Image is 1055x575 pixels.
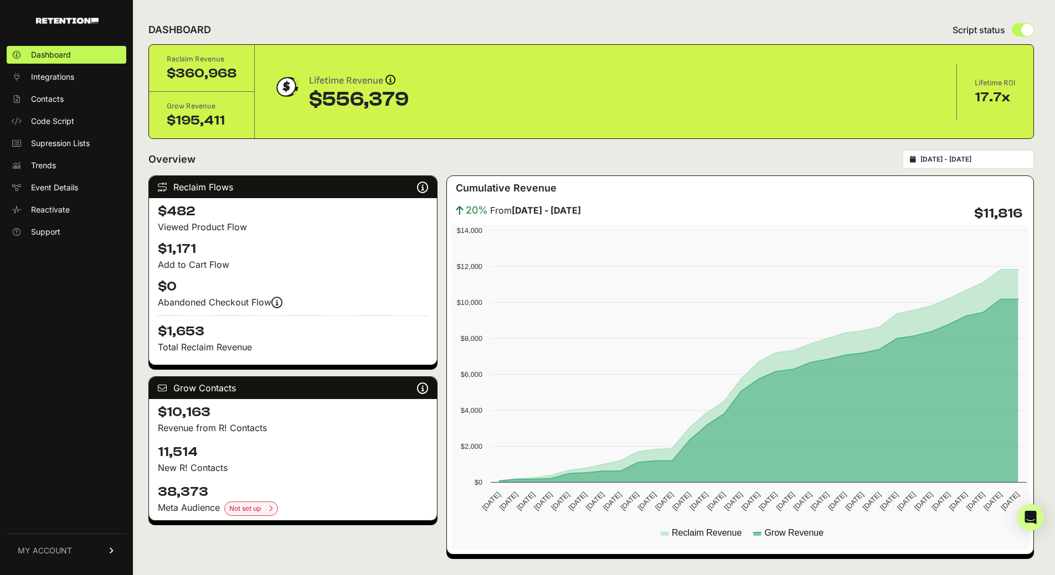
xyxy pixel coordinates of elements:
[1000,490,1021,512] text: [DATE]
[550,490,572,512] text: [DATE]
[975,89,1016,106] div: 17.7x
[878,490,900,512] text: [DATE]
[1017,504,1044,531] div: Open Intercom Messenger
[158,461,428,474] p: New R! Contacts
[457,262,482,271] text: $12,000
[461,406,482,415] text: $4,000
[7,179,126,196] a: Event Details
[775,490,796,512] text: [DATE]
[672,528,742,537] text: Reclaim Revenue
[158,315,428,340] h4: $1,653
[148,152,195,167] h2: Overview
[757,490,779,512] text: [DATE]
[167,112,236,129] div: $195,411
[826,490,848,512] text: [DATE]
[723,490,744,512] text: [DATE]
[475,478,482,486] text: $0
[158,403,428,421] h4: $10,163
[982,490,1003,512] text: [DATE]
[567,490,589,512] text: [DATE]
[913,490,934,512] text: [DATE]
[158,258,428,271] div: Add to Cart Flow
[7,157,126,174] a: Trends
[18,545,72,556] span: MY ACCOUNT
[740,490,761,512] text: [DATE]
[31,182,78,193] span: Event Details
[792,490,814,512] text: [DATE]
[36,18,99,24] img: Retention.com
[844,490,866,512] text: [DATE]
[671,490,692,512] text: [DATE]
[512,205,581,216] strong: [DATE] - [DATE]
[158,443,428,461] h4: 11,514
[158,296,428,309] div: Abandoned Checkout Flow
[7,46,126,64] a: Dashboard
[636,490,658,512] text: [DATE]
[809,490,831,512] text: [DATE]
[31,49,71,60] span: Dashboard
[7,223,126,241] a: Support
[584,490,606,512] text: [DATE]
[31,204,70,215] span: Reactivate
[158,278,428,296] h4: $0
[461,334,482,343] text: $8,000
[158,483,428,501] h4: 38,373
[706,490,727,512] text: [DATE]
[457,226,482,235] text: $14,000
[7,201,126,219] a: Reactivate
[309,73,409,89] div: Lifetime Revenue
[861,490,883,512] text: [DATE]
[158,220,428,234] div: Viewed Product Flow
[456,180,557,196] h3: Cumulative Revenue
[7,112,126,130] a: Code Script
[619,490,641,512] text: [DATE]
[481,490,502,512] text: [DATE]
[974,205,1022,222] h4: $11,816
[309,89,409,111] div: $556,379
[975,77,1016,89] div: Lifetime ROI
[167,54,236,65] div: Reclaim Revenue
[498,490,519,512] text: [DATE]
[896,490,917,512] text: [DATE]
[158,501,428,516] div: Meta Audience
[31,71,74,82] span: Integrations
[965,490,986,512] text: [DATE]
[31,138,90,149] span: Supression Lists
[457,298,482,307] text: $10,000
[953,23,1005,37] span: Script status
[765,528,824,537] text: Grow Revenue
[461,370,482,379] text: $6,000
[515,490,537,512] text: [DATE]
[167,101,236,112] div: Grow Revenue
[31,226,60,237] span: Support
[158,203,428,220] h4: $482
[688,490,709,512] text: [DATE]
[490,204,581,217] span: From
[158,340,428,354] p: Total Reclaim Revenue
[149,176,437,198] div: Reclaim Flows
[31,116,74,127] span: Code Script
[653,490,675,512] text: [DATE]
[7,68,126,86] a: Integrations
[272,73,300,101] img: dollar-coin-05c43ed7efb7bc0c12610022525b4bbbb207c7efeef5aecc26f025e68dcafac9.png
[601,490,623,512] text: [DATE]
[31,94,64,105] span: Contacts
[158,240,428,258] h4: $1,171
[461,442,482,450] text: $2,000
[532,490,554,512] text: [DATE]
[948,490,969,512] text: [DATE]
[271,302,282,303] i: Events are firing, and revenue is coming soon! Reclaim revenue is updated nightly.
[7,533,126,567] a: MY ACCOUNT
[7,134,126,152] a: Supression Lists
[466,203,488,218] span: 20%
[7,90,126,108] a: Contacts
[158,421,428,434] p: Revenue from R! Contacts
[31,160,56,171] span: Trends
[930,490,952,512] text: [DATE]
[148,22,211,38] h2: DASHBOARD
[149,377,437,399] div: Grow Contacts
[167,65,236,82] div: $360,968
